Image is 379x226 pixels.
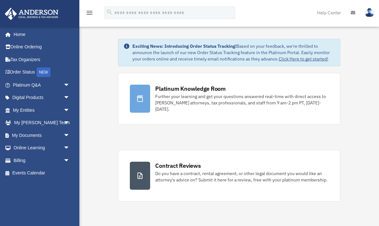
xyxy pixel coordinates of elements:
[279,56,328,62] a: Click Here to get started!
[3,8,60,20] img: Anderson Advisors Platinum Portal
[4,28,76,41] a: Home
[63,129,76,142] span: arrow_drop_down
[4,91,79,104] a: Digital Productsarrow_drop_down
[155,85,226,93] div: Platinum Knowledge Room
[4,41,79,53] a: Online Ordering
[4,142,79,154] a: Online Learningarrow_drop_down
[365,8,374,17] img: User Pic
[106,9,113,16] i: search
[63,154,76,167] span: arrow_drop_down
[86,9,93,17] i: menu
[4,117,79,129] a: My [PERSON_NAME] Teamarrow_drop_down
[132,43,236,49] strong: Exciting News: Introducing Order Status Tracking!
[118,150,340,201] a: Contract Reviews Do you have a contract, rental agreement, or other legal document you would like...
[118,73,340,124] a: Platinum Knowledge Room Further your learning and get your questions answered real-time with dire...
[4,167,79,180] a: Events Calendar
[63,142,76,155] span: arrow_drop_down
[4,53,79,66] a: Tax Organizers
[4,104,79,117] a: My Entitiesarrow_drop_down
[63,104,76,117] span: arrow_drop_down
[4,66,79,79] a: Order StatusNEW
[63,117,76,130] span: arrow_drop_down
[132,43,335,62] div: Based on your feedback, we're thrilled to announce the launch of our new Order Status Tracking fe...
[63,91,76,104] span: arrow_drop_down
[155,170,328,183] div: Do you have a contract, rental agreement, or other legal document you would like an attorney's ad...
[37,67,50,77] div: NEW
[155,93,328,112] div: Further your learning and get your questions answered real-time with direct access to [PERSON_NAM...
[86,11,93,17] a: menu
[155,162,201,170] div: Contract Reviews
[63,79,76,92] span: arrow_drop_down
[4,154,79,167] a: Billingarrow_drop_down
[4,79,79,91] a: Platinum Q&Aarrow_drop_down
[4,129,79,142] a: My Documentsarrow_drop_down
